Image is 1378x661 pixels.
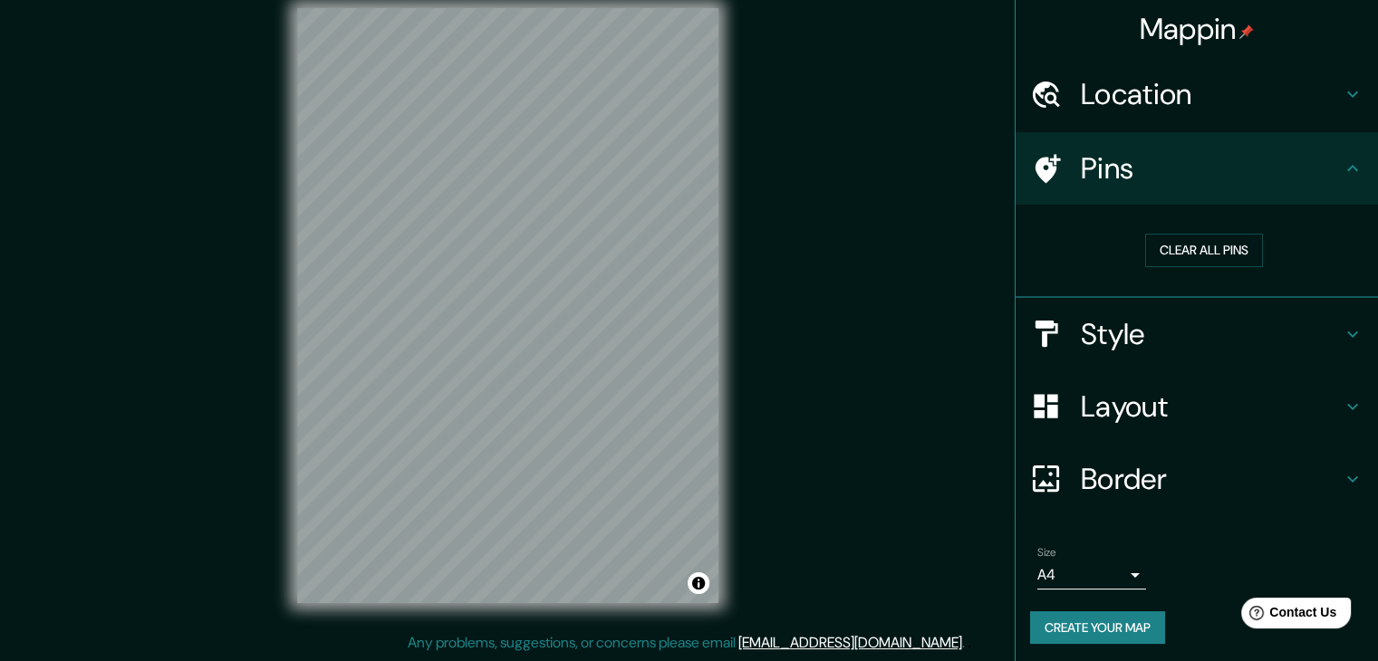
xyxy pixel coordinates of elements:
[1037,560,1146,589] div: A4
[1081,461,1342,497] h4: Border
[1016,132,1378,205] div: Pins
[408,632,965,654] p: Any problems, suggestions, or concerns please email .
[1145,234,1263,267] button: Clear all pins
[1081,388,1342,425] h4: Layout
[1140,11,1255,47] h4: Mappin
[1081,76,1342,112] h4: Location
[1081,150,1342,187] h4: Pins
[297,8,718,603] canvas: Map
[738,633,962,652] a: [EMAIL_ADDRESS][DOMAIN_NAME]
[1030,611,1165,645] button: Create your map
[1016,298,1378,370] div: Style
[965,632,968,654] div: .
[1016,58,1378,130] div: Location
[1217,590,1358,641] iframe: Help widget launcher
[688,572,709,594] button: Toggle attribution
[1037,544,1056,560] label: Size
[1239,24,1254,39] img: pin-icon.png
[968,632,971,654] div: .
[1016,370,1378,443] div: Layout
[1081,316,1342,352] h4: Style
[1016,443,1378,515] div: Border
